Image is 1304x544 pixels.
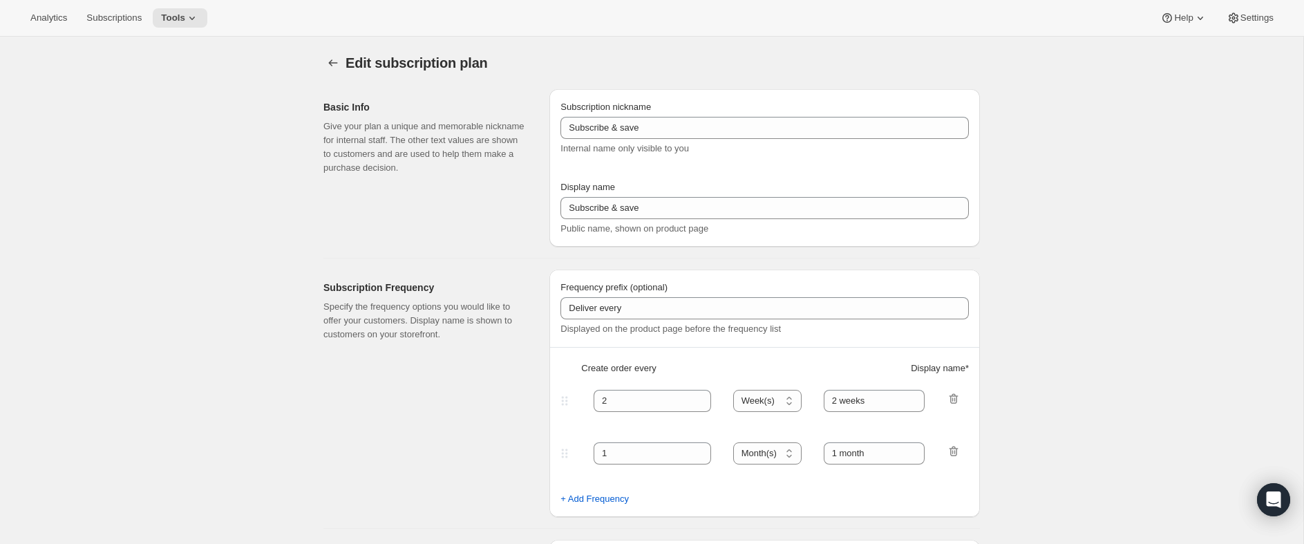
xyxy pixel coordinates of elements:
[323,53,343,73] button: Subscription plans
[78,8,150,28] button: Subscriptions
[824,442,925,465] input: 1 month
[560,182,615,192] span: Display name
[824,390,925,412] input: 1 month
[560,297,969,319] input: Deliver every
[323,300,527,341] p: Specify the frequency options you would like to offer your customers. Display name is shown to cu...
[1218,8,1282,28] button: Settings
[560,282,668,292] span: Frequency prefix (optional)
[30,12,67,24] span: Analytics
[560,102,651,112] span: Subscription nickname
[1257,483,1290,516] div: Open Intercom Messenger
[323,281,527,294] h2: Subscription Frequency
[560,223,708,234] span: Public name, shown on product page
[323,100,527,114] h2: Basic Info
[560,492,629,506] span: + Add Frequency
[560,143,689,153] span: Internal name only visible to you
[560,323,781,334] span: Displayed on the product page before the frequency list
[552,488,637,510] button: + Add Frequency
[22,8,75,28] button: Analytics
[86,12,142,24] span: Subscriptions
[153,8,207,28] button: Tools
[1152,8,1215,28] button: Help
[1240,12,1274,24] span: Settings
[323,120,527,175] p: Give your plan a unique and memorable nickname for internal staff. The other text values are show...
[560,117,969,139] input: Subscribe & Save
[560,197,969,219] input: Subscribe & Save
[1174,12,1193,24] span: Help
[161,12,185,24] span: Tools
[581,362,656,375] span: Create order every
[346,55,488,71] span: Edit subscription plan
[911,362,969,375] span: Display name *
